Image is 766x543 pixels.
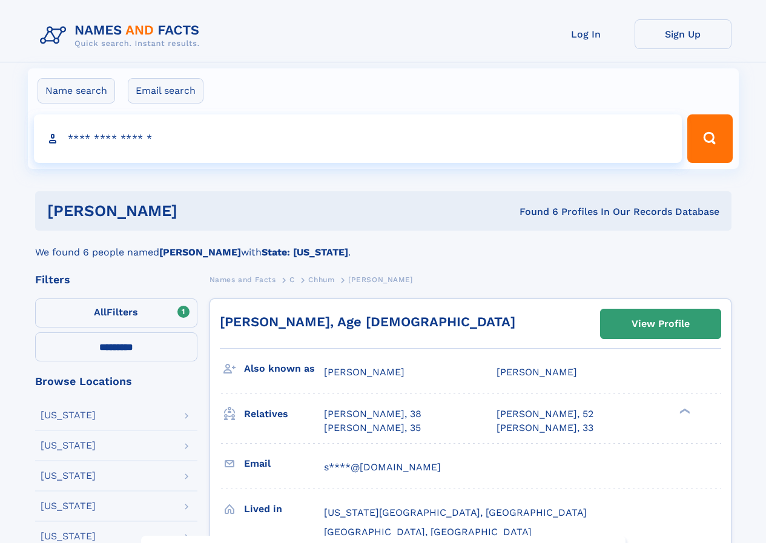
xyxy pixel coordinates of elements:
a: Names and Facts [210,272,276,287]
b: [PERSON_NAME] [159,246,241,258]
a: [PERSON_NAME], 38 [324,407,421,421]
div: [US_STATE] [41,471,96,481]
h3: Also known as [244,358,324,379]
div: We found 6 people named with . [35,231,731,260]
span: C [289,275,295,284]
span: [PERSON_NAME] [324,366,404,378]
a: [PERSON_NAME], 35 [324,421,421,435]
h3: Email [244,453,324,474]
div: Found 6 Profiles In Our Records Database [348,205,719,219]
img: Logo Names and Facts [35,19,210,52]
a: Chhum [308,272,334,287]
span: [GEOGRAPHIC_DATA], [GEOGRAPHIC_DATA] [324,526,532,538]
span: [US_STATE][GEOGRAPHIC_DATA], [GEOGRAPHIC_DATA] [324,507,587,518]
div: [US_STATE] [41,501,96,511]
div: [US_STATE] [41,410,96,420]
span: [PERSON_NAME] [497,366,577,378]
span: Chhum [308,275,334,284]
div: Browse Locations [35,376,197,387]
div: View Profile [632,310,690,338]
h3: Lived in [244,499,324,519]
h3: Relatives [244,404,324,424]
div: [US_STATE] [41,441,96,450]
span: All [94,306,107,318]
input: search input [34,114,682,163]
a: View Profile [601,309,721,338]
div: [US_STATE] [41,531,96,541]
button: Search Button [687,114,732,163]
a: Log In [538,19,635,49]
a: [PERSON_NAME], 33 [497,421,593,435]
a: C [289,272,295,287]
h1: [PERSON_NAME] [47,203,349,219]
div: ❯ [677,407,692,415]
div: Filters [35,274,197,285]
b: State: [US_STATE] [262,246,348,258]
label: Filters [35,298,197,327]
label: Name search [38,78,115,104]
span: [PERSON_NAME] [348,275,413,284]
a: Sign Up [635,19,731,49]
label: Email search [128,78,203,104]
a: [PERSON_NAME], 52 [497,407,593,421]
a: [PERSON_NAME], Age [DEMOGRAPHIC_DATA] [220,314,515,329]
